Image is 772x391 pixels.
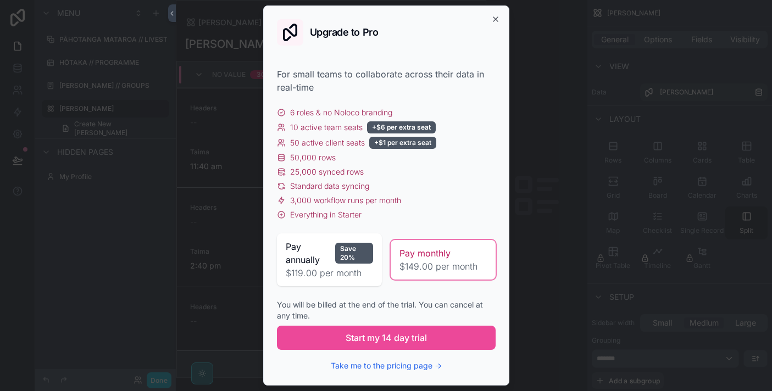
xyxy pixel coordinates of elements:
[290,152,336,163] span: 50,000 rows
[399,260,487,273] span: $149.00 per month
[346,331,427,344] span: Start my 14 day trial
[290,166,364,177] span: 25,000 synced rows
[335,243,373,264] div: Save 20%
[310,27,379,37] h2: Upgrade to Pro
[286,240,331,266] span: Pay annually
[290,195,401,206] span: 3,000 workflow runs per month
[290,107,392,118] span: 6 roles & no Noloco branding
[331,360,442,371] button: Take me to the pricing page →
[290,122,363,133] span: 10 active team seats
[399,247,451,260] span: Pay monthly
[277,326,496,350] button: Start my 14 day trial
[290,181,369,192] span: Standard data syncing
[277,68,496,94] div: For small teams to collaborate across their data in real-time
[290,209,362,220] span: Everything in Starter
[290,137,365,148] span: 50 active client seats
[286,266,373,280] span: $119.00 per month
[369,137,436,149] div: +$1 per extra seat
[277,299,496,321] div: You will be billed at the end of the trial. You can cancel at any time.
[367,121,436,133] div: +$6 per extra seat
